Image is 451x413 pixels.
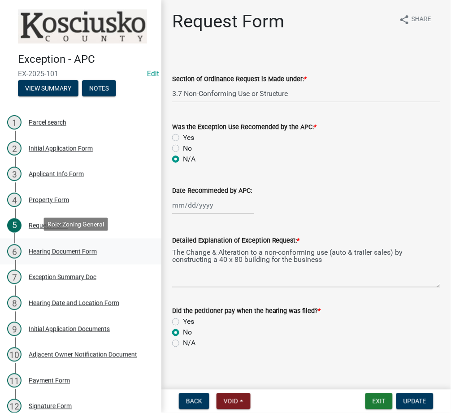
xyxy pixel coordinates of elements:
[224,398,238,405] span: Void
[399,14,410,25] i: share
[183,327,192,338] label: No
[18,85,78,92] wm-modal-confirm: Summary
[7,270,22,284] div: 7
[82,80,116,96] button: Notes
[44,218,108,231] div: Role: Zoning General
[183,132,194,143] label: Yes
[403,398,426,405] span: Update
[172,238,300,244] label: Detailed Explanation of Exception Request:
[172,11,284,32] h1: Request Form
[18,70,143,78] span: EX-2025-101
[18,80,78,96] button: View Summary
[183,317,194,327] label: Yes
[172,196,254,214] input: mm/dd/yyyy
[7,141,22,156] div: 2
[29,145,93,152] div: Initial Application Form
[183,143,192,154] label: No
[183,154,195,165] label: N/A
[7,374,22,388] div: 11
[412,14,431,25] span: Share
[183,338,195,349] label: N/A
[147,70,159,78] a: Edit
[29,378,70,384] div: Payment Form
[147,70,159,78] wm-modal-confirm: Edit Application Number
[29,274,96,280] div: Exception Summary Doc
[7,322,22,336] div: 9
[29,352,137,358] div: Adjacent Owner Notification Document
[179,393,209,409] button: Back
[29,300,119,306] div: Hearing Date and Location Form
[186,398,202,405] span: Back
[172,188,252,194] label: Date Recommeded by APC:
[392,11,438,28] button: shareShare
[18,9,147,43] img: Kosciusko County, Indiana
[29,326,110,332] div: Initial Application Documents
[7,348,22,362] div: 10
[29,248,97,255] div: Hearing Document Form
[29,119,66,126] div: Parcel search
[217,393,251,409] button: Void
[7,167,22,181] div: 3
[7,244,22,259] div: 6
[396,393,434,409] button: Update
[172,76,307,83] label: Section of Ordinance Request is Made under:
[7,218,22,233] div: 5
[29,222,68,229] div: Request Form
[82,85,116,92] wm-modal-confirm: Notes
[7,115,22,130] div: 1
[29,171,84,177] div: Applicant Info Form
[172,309,321,315] label: Did the petitioner pay when the hearing was filed?
[365,393,393,409] button: Exit
[7,193,22,207] div: 4
[18,53,154,66] h4: Exception - APC
[29,403,72,409] div: Signature Form
[7,296,22,310] div: 8
[172,124,317,130] label: Was the Exception Use Recomended by the APC:
[29,197,69,203] div: Property Form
